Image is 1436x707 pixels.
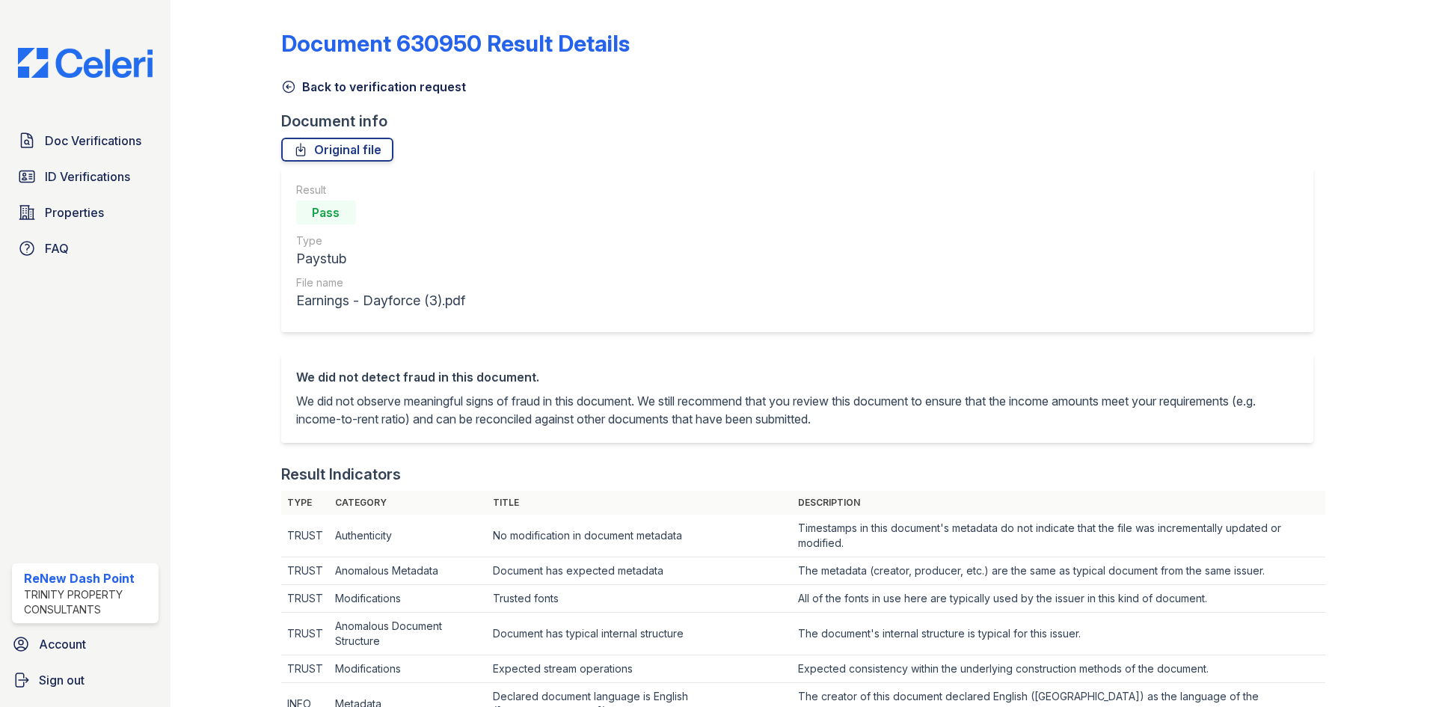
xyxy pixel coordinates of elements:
[281,138,393,162] a: Original file
[296,275,465,290] div: File name
[281,491,329,515] th: Type
[792,515,1325,557] td: Timestamps in this document's metadata do not indicate that the file was incrementally updated or...
[792,613,1325,655] td: The document's internal structure is typical for this issuer.
[45,132,141,150] span: Doc Verifications
[45,239,69,257] span: FAQ
[296,392,1298,428] p: We did not observe meaningful signs of fraud in this document. We still recommend that you review...
[281,557,329,585] td: TRUST
[329,585,488,613] td: Modifications
[12,233,159,263] a: FAQ
[487,491,791,515] th: Title
[281,655,329,683] td: TRUST
[487,655,791,683] td: Expected stream operations
[12,198,159,227] a: Properties
[24,569,153,587] div: ReNew Dash Point
[487,557,791,585] td: Document has expected metadata
[792,655,1325,683] td: Expected consistency within the underlying construction methods of the document.
[296,233,465,248] div: Type
[792,557,1325,585] td: The metadata (creator, producer, etc.) are the same as typical document from the same issuer.
[329,655,488,683] td: Modifications
[487,585,791,613] td: Trusted fonts
[296,368,1298,386] div: We did not detect fraud in this document.
[6,629,165,659] a: Account
[487,613,791,655] td: Document has typical internal structure
[281,613,329,655] td: TRUST
[12,162,159,192] a: ID Verifications
[296,290,465,311] div: Earnings - Dayforce (3).pdf
[45,203,104,221] span: Properties
[281,585,329,613] td: TRUST
[281,30,630,57] a: Document 630950 Result Details
[296,248,465,269] div: Paystub
[296,183,465,198] div: Result
[329,613,488,655] td: Anomalous Document Structure
[6,665,165,695] a: Sign out
[329,557,488,585] td: Anomalous Metadata
[329,491,488,515] th: Category
[45,168,130,186] span: ID Verifications
[39,671,85,689] span: Sign out
[281,464,401,485] div: Result Indicators
[281,78,466,96] a: Back to verification request
[6,48,165,78] img: CE_Logo_Blue-a8612792a0a2168367f1c8372b55b34899dd931a85d93a1a3d3e32e68fde9ad4.png
[487,515,791,557] td: No modification in document metadata
[39,635,86,653] span: Account
[329,515,488,557] td: Authenticity
[1373,647,1421,692] iframe: chat widget
[24,587,153,617] div: Trinity Property Consultants
[281,515,329,557] td: TRUST
[296,201,356,224] div: Pass
[792,585,1325,613] td: All of the fonts in use here are typically used by the issuer in this kind of document.
[281,111,1325,132] div: Document info
[12,126,159,156] a: Doc Verifications
[792,491,1325,515] th: Description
